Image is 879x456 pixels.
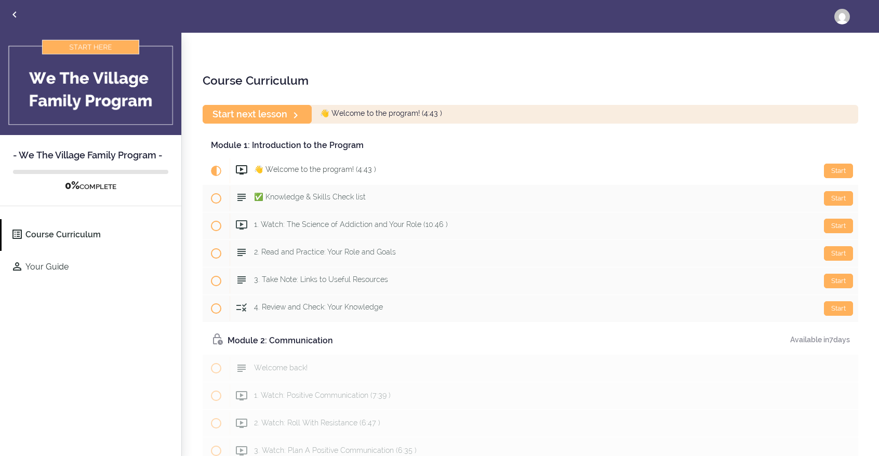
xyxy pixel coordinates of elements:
div: Start [824,219,853,233]
span: 👋 Welcome to the program! (4:43 ) [320,110,442,118]
a: Back to courses [1,1,29,31]
a: Start 3. Take Note: Links to Useful Resources [203,267,858,294]
a: Welcome back! [203,355,858,382]
a: Course Curriculum [2,219,181,251]
a: Current item Start 👋 Welcome to the program! (4:43 ) [203,157,858,184]
span: 3. Watch: Plan A Positive Communication (6:35 ) [254,446,417,454]
div: Module 1: Introduction to the Program [203,134,858,157]
a: Start next lesson [203,105,312,123]
div: Start [824,301,853,316]
h2: Course Curriculum [203,72,858,89]
a: 2. Watch: Roll With Resistance (6:47 ) [203,410,858,437]
a: Your Guide [2,251,181,283]
span: 2. Watch: Roll With Resistance (6:47 ) [254,419,380,427]
span: 7 [829,336,833,344]
a: Start ✅ Knowledge & Skills Check list [203,185,858,212]
span: ✅ Knowledge & Skills Check list [254,193,366,201]
div: Start [824,191,853,206]
a: Start 1. Watch: The Science of Addiction and Your Role (10:46 ) [203,212,858,239]
svg: Back to courses [8,8,21,21]
span: 2. Read and Practice: Your Role and Goals [254,248,396,256]
div: Available in days [790,333,850,346]
div: Start [824,274,853,288]
a: Start 2. Read and Practice: Your Role and Goals [203,240,858,267]
img: leiboldcharlotte@gmail.com [834,9,850,24]
span: Welcome back! [254,364,308,372]
span: 1. Watch: Positive Communication (7:39 ) [254,391,391,399]
span: Current item [203,157,230,184]
span: 1. Watch: The Science of Addiction and Your Role (10:46 ) [254,220,448,229]
a: Start 4. Review and Check: Your Knowledge [203,295,858,322]
div: Start [824,164,853,178]
div: Start [824,246,853,261]
span: 0% [65,179,79,192]
span: 4. Review and Check: Your Knowledge [254,303,383,311]
span: 👋 Welcome to the program! (4:43 ) [254,165,376,173]
span: 3. Take Note: Links to Useful Resources [254,275,388,284]
a: 1. Watch: Positive Communication (7:39 ) [203,382,858,409]
div: COMPLETE [13,179,168,193]
div: Module 2: Communication [203,328,858,355]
